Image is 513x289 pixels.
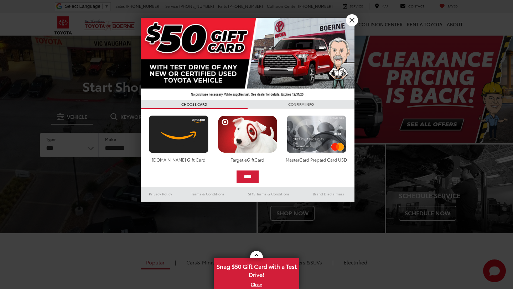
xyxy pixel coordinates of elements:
img: 42635_top_851395.jpg [141,18,354,100]
div: MasterCard Prepaid Card USD [285,157,348,163]
img: amazoncard.png [147,115,210,153]
div: Target eGiftCard [216,157,279,163]
a: Terms & Conditions [181,190,235,198]
a: Brand Disclaimers [302,190,354,198]
h3: CHOOSE CARD [141,100,248,109]
a: SMS Terms & Conditions [235,190,302,198]
div: [DOMAIN_NAME] Gift Card [147,157,210,163]
img: mastercard.png [285,115,348,153]
a: Privacy Policy [141,190,181,198]
h3: CONFIRM INFO [248,100,354,109]
img: targetcard.png [216,115,279,153]
span: Snag $50 Gift Card with a Test Drive! [214,259,299,280]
